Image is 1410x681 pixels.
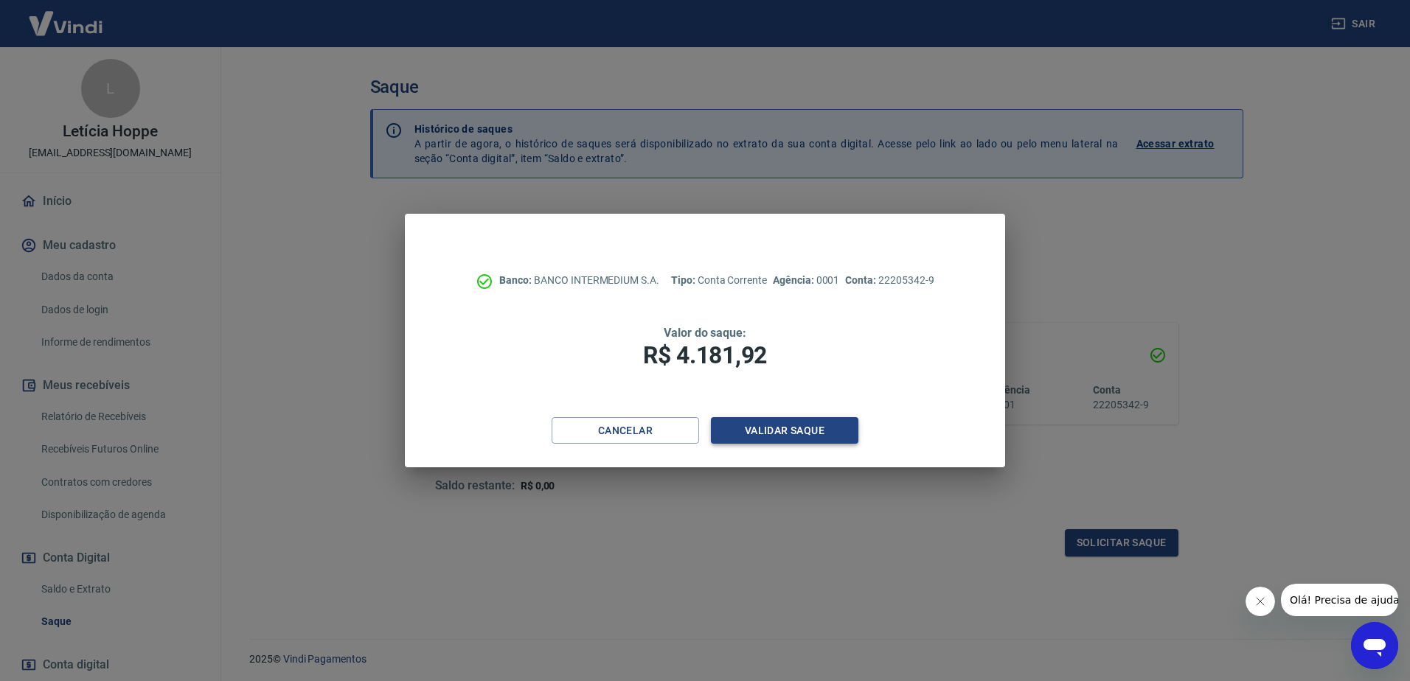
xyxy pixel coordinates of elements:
[664,326,746,340] span: Valor do saque:
[552,417,699,444] button: Cancelar
[671,273,767,288] p: Conta Corrente
[671,274,698,286] span: Tipo:
[1351,622,1398,669] iframe: Botão para abrir a janela de mensagens
[499,274,534,286] span: Banco:
[711,417,858,444] button: Validar saque
[773,274,816,286] span: Agência:
[9,10,124,22] span: Olá! Precisa de ajuda?
[845,273,934,288] p: 22205342-9
[1281,584,1398,616] iframe: Mensagem da empresa
[845,274,878,286] span: Conta:
[1246,587,1275,616] iframe: Fechar mensagem
[499,273,659,288] p: BANCO INTERMEDIUM S.A.
[773,273,839,288] p: 0001
[643,341,767,369] span: R$ 4.181,92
